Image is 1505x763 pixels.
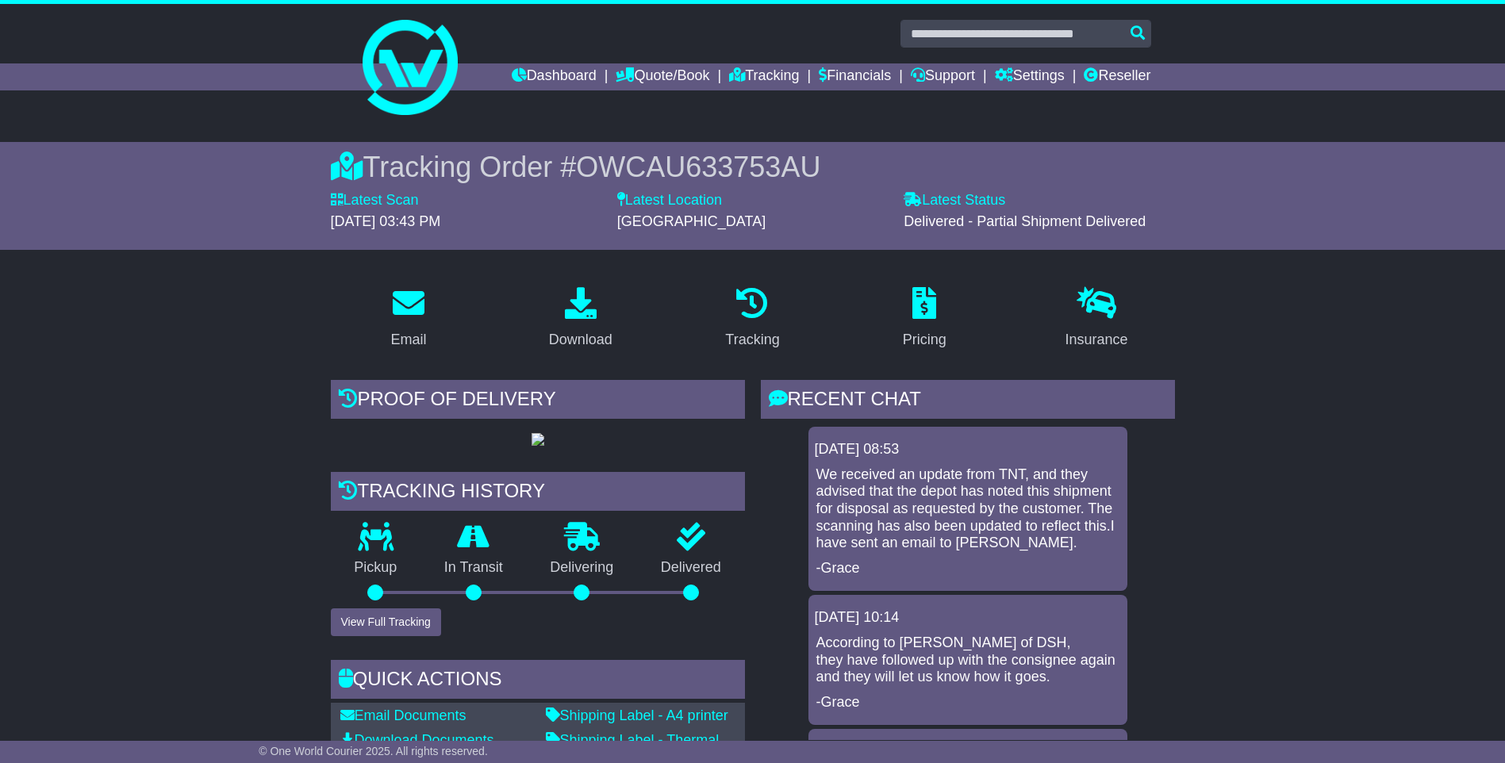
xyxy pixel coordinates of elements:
[420,559,527,577] p: In Transit
[390,329,426,351] div: Email
[904,213,1146,229] span: Delivered - Partial Shipment Delivered
[761,380,1175,423] div: RECENT CHAT
[539,282,623,356] a: Download
[340,732,494,748] a: Download Documents
[259,745,488,757] span: © One World Courier 2025. All rights reserved.
[617,192,722,209] label: Latest Location
[331,192,419,209] label: Latest Scan
[527,559,638,577] p: Delivering
[903,329,946,351] div: Pricing
[637,559,745,577] p: Delivered
[549,329,612,351] div: Download
[331,472,745,515] div: Tracking history
[331,150,1175,184] div: Tracking Order #
[1065,329,1128,351] div: Insurance
[1084,63,1150,90] a: Reseller
[816,560,1119,577] p: -Grace
[816,694,1119,711] p: -Grace
[893,282,957,356] a: Pricing
[911,63,975,90] a: Support
[815,441,1121,458] div: [DATE] 08:53
[819,63,891,90] a: Financials
[617,213,766,229] span: [GEOGRAPHIC_DATA]
[331,608,441,636] button: View Full Tracking
[616,63,709,90] a: Quote/Book
[380,282,436,356] a: Email
[331,213,441,229] span: [DATE] 03:43 PM
[331,380,745,423] div: Proof of Delivery
[904,192,1005,209] label: Latest Status
[340,707,466,723] a: Email Documents
[331,660,745,703] div: Quick Actions
[816,466,1119,552] p: We received an update from TNT, and they advised that the depot has noted this shipment for dispo...
[1055,282,1138,356] a: Insurance
[331,559,421,577] p: Pickup
[815,609,1121,627] div: [DATE] 10:14
[512,63,597,90] a: Dashboard
[816,635,1119,686] p: According to [PERSON_NAME] of DSH, they have followed up with the consignee again and they will l...
[725,329,779,351] div: Tracking
[546,707,728,723] a: Shipping Label - A4 printer
[576,151,820,183] span: OWCAU633753AU
[715,282,789,356] a: Tracking
[995,63,1065,90] a: Settings
[729,63,799,90] a: Tracking
[532,433,544,446] img: GetPodImage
